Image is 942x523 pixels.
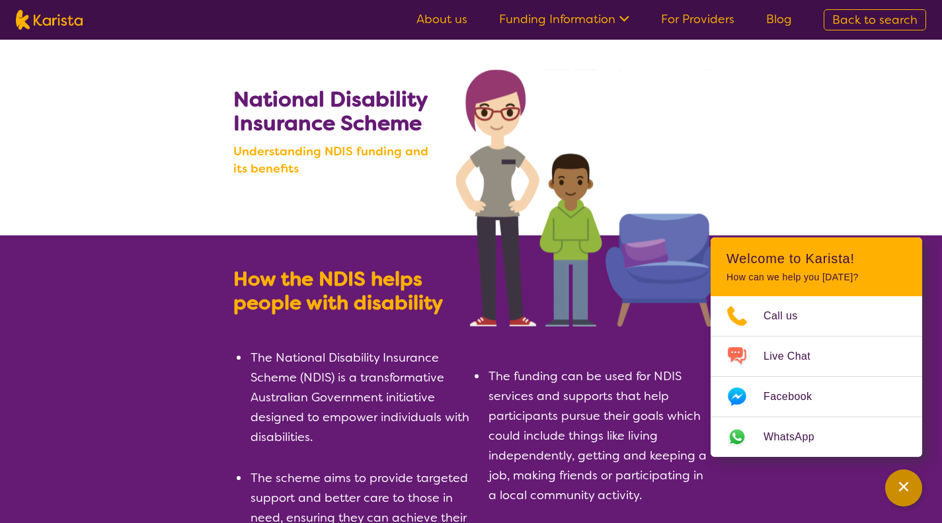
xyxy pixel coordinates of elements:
div: Channel Menu [711,237,922,457]
span: Facebook [764,387,828,407]
a: Web link opens in a new tab. [711,417,922,457]
b: National Disability Insurance Scheme [233,85,427,137]
a: For Providers [661,11,734,27]
b: How the NDIS helps people with disability [233,266,443,316]
ul: Choose channel [711,296,922,457]
p: How can we help you [DATE]? [726,272,906,283]
span: Live Chat [764,346,826,366]
button: Channel Menu [885,469,922,506]
a: Funding Information [499,11,629,27]
img: Search NDIS services with Karista [456,69,721,327]
li: The National Disability Insurance Scheme (NDIS) is a transformative Australian Government initiat... [249,348,471,447]
img: Karista logo [16,10,83,30]
h2: Welcome to Karista! [726,251,906,266]
span: Back to search [832,12,918,28]
a: Back to search [824,9,926,30]
a: About us [416,11,467,27]
span: WhatsApp [764,427,830,447]
li: The funding can be used for NDIS services and supports that help participants pursue their goals ... [487,366,709,505]
span: Call us [764,306,814,326]
b: Understanding NDIS funding and its benefits [233,143,444,177]
a: Blog [766,11,792,27]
